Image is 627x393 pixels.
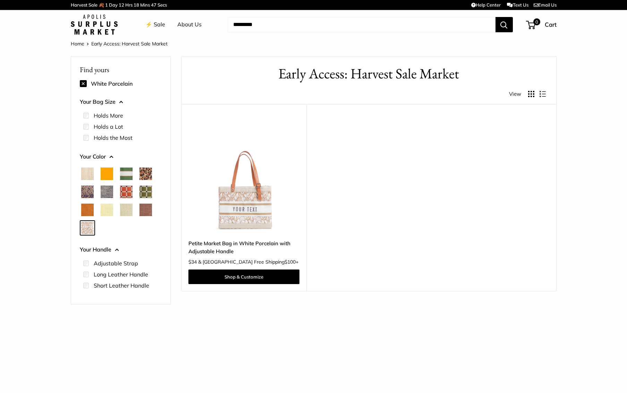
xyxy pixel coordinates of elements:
[94,270,148,279] label: Long Leather Handle
[188,259,197,265] span: $34
[528,91,534,97] button: Display products as grid
[81,222,94,234] button: White Porcelain
[139,186,152,198] button: Chenille Window Sage
[534,2,557,8] a: Email Us
[198,259,298,264] span: & [GEOGRAPHIC_DATA] Free Shipping +
[158,2,167,8] span: Secs
[120,204,133,216] button: Mint Sorbet
[471,2,501,8] a: Help Center
[80,78,162,89] div: White Porcelain
[527,19,557,30] a: 0 Cart
[81,168,94,180] button: Natural
[101,204,113,216] button: Daisy
[495,17,513,32] button: Search
[91,41,168,47] span: Early Access: Harvest Sale Market
[120,186,133,198] button: Chenille Window Brick
[101,168,113,180] button: Orange
[109,2,118,8] span: Day
[71,15,118,35] img: Apolis: Surplus Market
[80,245,162,255] button: Your Handle
[228,17,495,32] input: Search...
[545,21,557,28] span: Cart
[177,19,202,30] a: About Us
[71,41,84,47] a: Home
[507,2,528,8] a: Text Us
[81,186,94,198] button: Blue Porcelain
[80,97,162,107] button: Your Bag Size
[120,168,133,180] button: Court Green
[509,89,521,99] span: View
[139,204,152,216] button: Mustang
[151,2,156,8] span: 47
[94,122,123,131] label: Holds a Lot
[94,134,133,142] label: Holds the Most
[145,19,165,30] a: ⚡️ Sale
[119,2,124,8] span: 12
[101,186,113,198] button: Chambray
[188,270,299,284] a: Shop & Customize
[188,121,299,232] img: description_Make it yours with custom printed text.
[80,152,162,162] button: Your Color
[540,91,546,97] button: Display products as list
[94,111,123,120] label: Holds More
[533,18,540,25] span: 0
[81,204,94,216] button: Cognac
[125,2,133,8] span: Hrs
[105,2,108,8] span: 1
[140,2,150,8] span: Mins
[188,121,299,232] a: description_Make it yours with custom printed text.description_Transform your everyday errands in...
[139,168,152,180] button: Cheetah
[285,259,296,265] span: $100
[94,281,149,290] label: Short Leather Handle
[188,239,299,256] a: Petite Market Bag in White Porcelain with Adjustable Handle
[80,63,162,76] p: Find yours
[71,39,168,48] nav: Breadcrumb
[94,259,138,267] label: Adjustable Strap
[192,63,546,84] h1: Early Access: Harvest Sale Market
[134,2,139,8] span: 18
